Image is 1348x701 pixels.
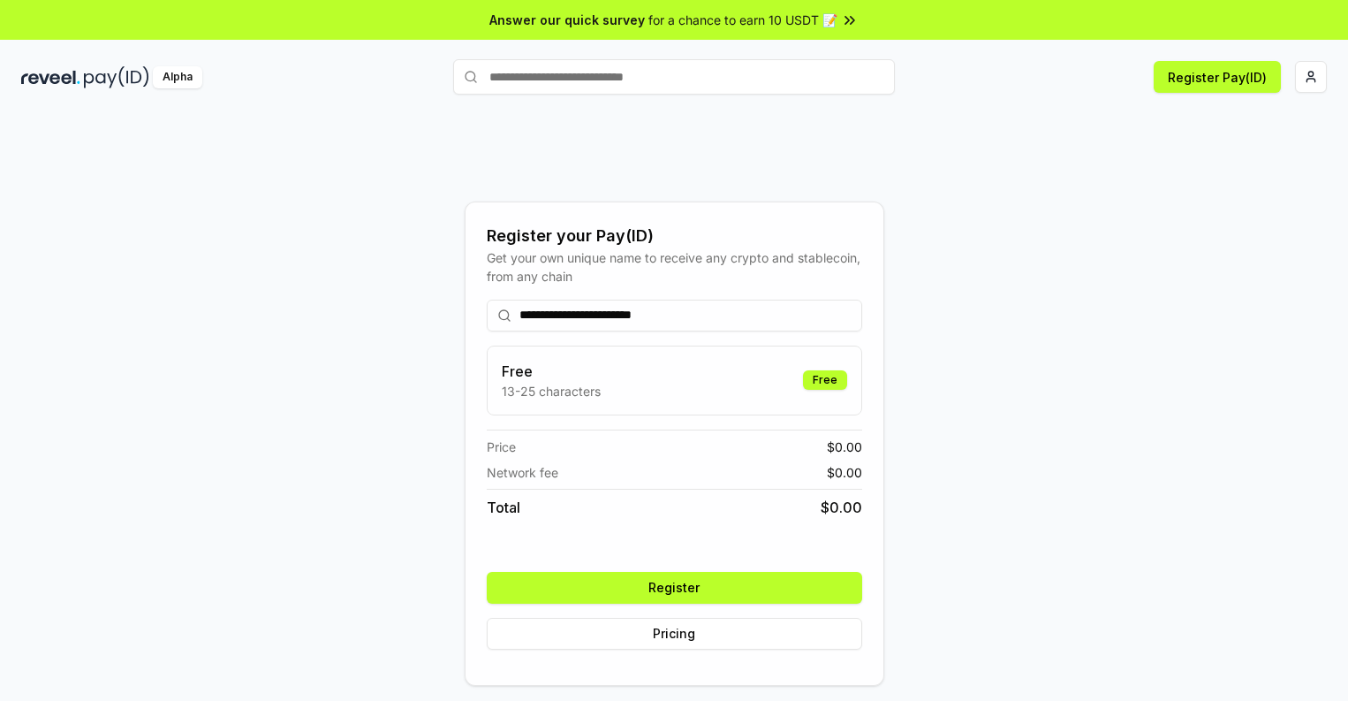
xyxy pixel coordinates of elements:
[21,66,80,88] img: reveel_dark
[648,11,837,29] span: for a chance to earn 10 USDT 📝
[502,382,601,400] p: 13-25 characters
[487,248,862,286] div: Get your own unique name to receive any crypto and stablecoin, from any chain
[1154,61,1281,93] button: Register Pay(ID)
[84,66,149,88] img: pay_id
[489,11,645,29] span: Answer our quick survey
[487,463,558,482] span: Network fee
[487,497,520,518] span: Total
[487,618,862,650] button: Pricing
[502,361,601,382] h3: Free
[487,224,862,248] div: Register your Pay(ID)
[487,438,516,456] span: Price
[803,370,847,390] div: Free
[827,463,862,482] span: $ 0.00
[821,497,862,518] span: $ 0.00
[487,572,862,604] button: Register
[827,438,862,456] span: $ 0.00
[153,66,202,88] div: Alpha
